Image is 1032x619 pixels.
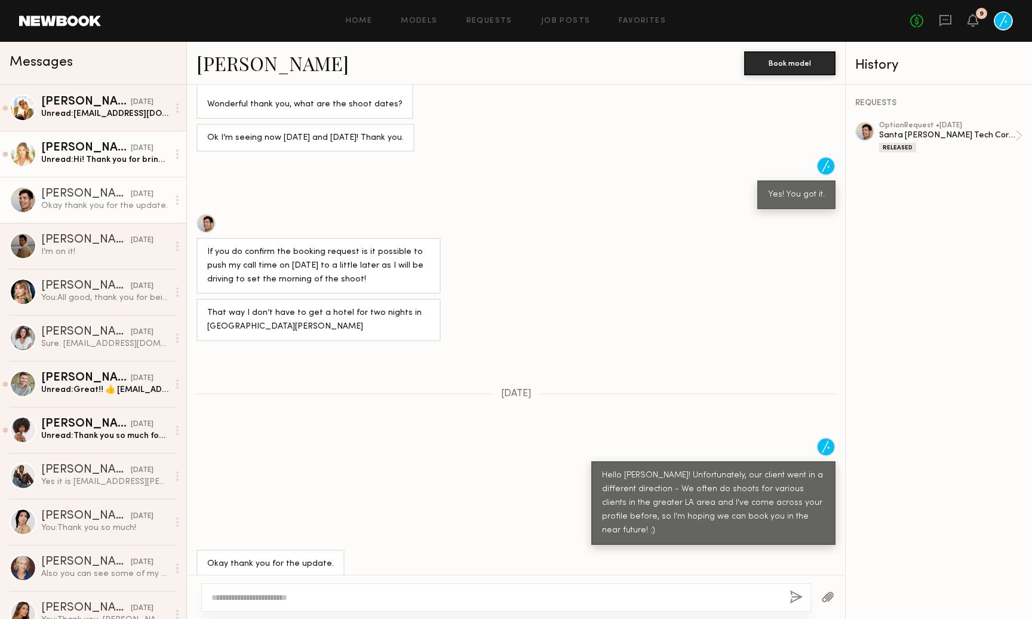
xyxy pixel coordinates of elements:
[131,143,153,154] div: [DATE]
[131,511,153,522] div: [DATE]
[41,188,131,200] div: [PERSON_NAME]
[131,189,153,200] div: [DATE]
[41,142,131,154] div: [PERSON_NAME]
[346,17,373,25] a: Home
[41,246,168,258] div: I’m on it!
[41,200,168,212] div: Okay thank you for the update.
[501,389,532,399] span: [DATE]
[41,108,168,119] div: Unread: [EMAIL_ADDRESS][DOMAIN_NAME]
[768,188,825,202] div: Yes! You got it.
[131,603,153,614] div: [DATE]
[207,71,403,112] div: Hi there, good morning! Wonderful thank you, what are the shoot dates?
[131,97,153,108] div: [DATE]
[196,50,349,76] a: [PERSON_NAME]
[619,17,666,25] a: Favorites
[855,99,1022,108] div: REQUESTS
[131,327,153,338] div: [DATE]
[41,154,168,166] div: Unread: Hi! Thank you for bringing me on as an option to this project! What would the second date...
[541,17,591,25] a: Job Posts
[979,11,984,17] div: 9
[41,430,168,442] div: Unread: Thank you so much for having me:) what a joy it was to work with you all.
[207,307,430,334] div: That way I don’t have to get a hotel for two nights in [GEOGRAPHIC_DATA][PERSON_NAME]
[41,476,168,488] div: Yes it is [EMAIL_ADDRESS][PERSON_NAME][DOMAIN_NAME]
[131,235,153,246] div: [DATE]
[41,292,168,304] div: You: All good, thank you for being up front -- let me reach out to the platform and see what need...
[41,522,168,534] div: You: Thank you so much!
[131,465,153,476] div: [DATE]
[41,568,168,580] div: Also you can see some of my work on [DOMAIN_NAME]
[879,122,1022,152] a: optionRequest •[DATE]Santa [PERSON_NAME] Tech Corporate Group - SBA-250709Released
[207,246,430,287] div: If you do confirm the booking request is it possible to push my call time on [DATE] to a little l...
[41,96,131,108] div: [PERSON_NAME]
[207,557,334,571] div: Okay thank you for the update.
[401,17,437,25] a: Models
[131,373,153,384] div: [DATE]
[744,57,836,68] a: Book model
[41,556,131,568] div: [PERSON_NAME]
[207,131,404,145] div: Ok I’m seeing now [DATE] and [DATE]! Thank you.
[41,384,168,396] div: Unread: Great!! 👍 [EMAIL_ADDRESS][DOMAIN_NAME]
[41,326,131,338] div: [PERSON_NAME]
[10,56,73,69] span: Messages
[466,17,512,25] a: Requests
[41,510,131,522] div: [PERSON_NAME]
[41,602,131,614] div: [PERSON_NAME]
[879,143,916,152] div: Released
[744,51,836,75] button: Book model
[41,372,131,384] div: [PERSON_NAME]
[879,122,1015,130] div: option Request • [DATE]
[41,280,131,292] div: [PERSON_NAME]
[879,130,1015,141] div: Santa [PERSON_NAME] Tech Corporate Group - SBA-250709
[855,59,1022,72] div: History
[41,234,131,246] div: [PERSON_NAME]
[41,464,131,476] div: [PERSON_NAME]
[602,469,825,538] div: Hello [PERSON_NAME]! Unfortunately, our client went in a different direction - We often do shoots...
[41,418,131,430] div: [PERSON_NAME]
[131,281,153,292] div: [DATE]
[41,338,168,350] div: Sure. [EMAIL_ADDRESS][DOMAIN_NAME]
[131,557,153,568] div: [DATE]
[131,419,153,430] div: [DATE]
